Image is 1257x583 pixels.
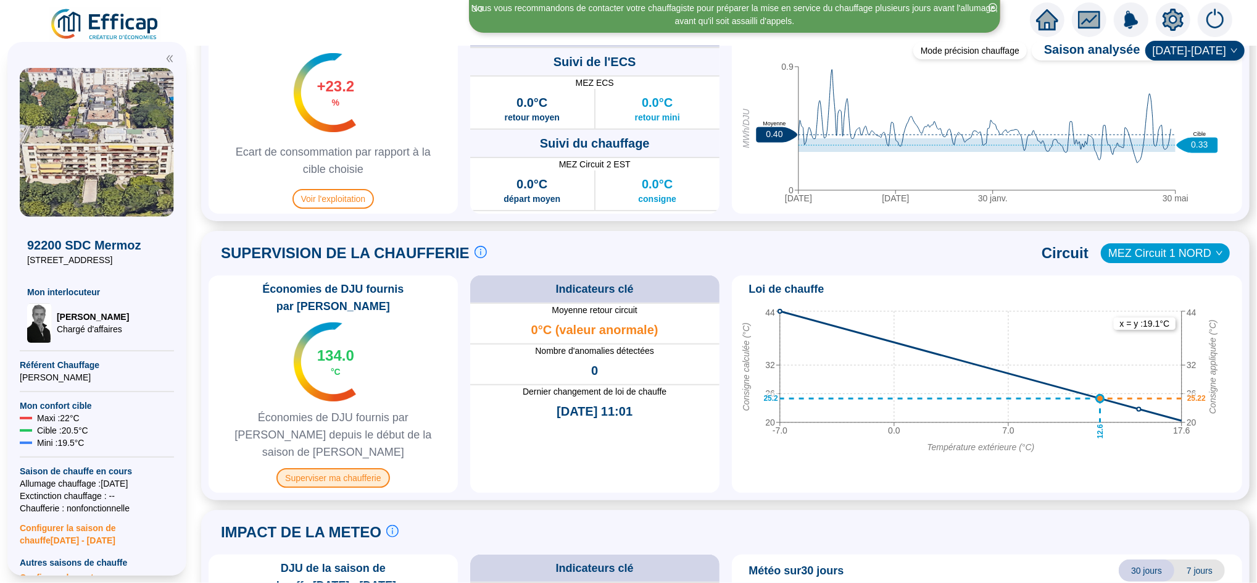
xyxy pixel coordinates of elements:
img: indicateur températures [294,53,356,132]
tspan: 0.9 [781,62,794,72]
span: retour moyen [504,111,559,124]
span: Cible : 20.5 °C [37,424,88,437]
span: Allumage chauffage : [DATE] [20,477,174,490]
span: Mini : 19.5 °C [37,437,84,449]
span: Configurer la saison de chauffe [DATE] - [DATE] [20,514,174,547]
span: MEZ ECS [470,77,720,89]
span: Mon interlocuteur [27,286,167,298]
img: alerts [1114,2,1148,37]
span: 0.0°C [516,94,547,111]
span: [PERSON_NAME] [57,311,129,323]
span: Circuit [1042,243,1089,263]
tspan: 26 [1187,389,1197,399]
text: Moyenne [763,120,786,127]
span: setting [1162,9,1184,31]
tspan: 20 [1187,417,1197,427]
span: Économies de DJU fournis par [PERSON_NAME] depuis le début de la saison de [PERSON_NAME] [214,409,453,461]
tspan: 32 [765,360,775,370]
span: Exctinction chauffage : -- [20,490,174,502]
span: Voir l'exploitation [292,189,375,209]
span: Indicateurs clé [556,280,634,298]
span: [STREET_ADDRESS] [27,254,167,266]
span: Maxi : 22 °C [37,412,80,424]
span: info-circle [475,246,487,258]
text: Cible [1193,131,1206,137]
span: MEZ Circuit 2 EST [470,158,720,170]
span: Ecart de consommation par rapport à la cible choisie [214,143,453,178]
span: Moyenne retour circuit [470,304,720,316]
text: 25.22 [1187,394,1205,403]
tspan: 7.0 [1002,426,1014,435]
span: close-circle [989,3,997,12]
span: 30 jours [1119,560,1174,582]
span: SUPERVISION DE LA CHAUFFERIE [221,243,470,263]
tspan: 17.6 [1173,426,1190,435]
tspan: 20 [765,417,775,427]
span: Mon confort cible [20,400,174,412]
text: 25.2 [763,394,778,403]
span: fund [1078,9,1100,31]
tspan: 44 [1187,308,1197,317]
span: Dernier changement de loi de chauffe [470,385,720,398]
text: 0.40 [766,129,782,139]
span: 2024-2025 [1153,41,1237,60]
span: retour mini [635,111,680,124]
span: Météo sur 30 jours [749,562,844,579]
span: home [1036,9,1058,31]
span: IMPACT DE LA METEO [221,522,381,542]
span: % [332,96,339,109]
span: 92200 SDC Mermoz [27,237,167,254]
div: Nous vous recommandons de contacter votre chauffagiste pour préparer la mise en service du chauff... [471,2,998,28]
tspan: 0.0 [888,426,900,435]
tspan: 0 [789,185,794,195]
span: Économies de DJU fournis par [PERSON_NAME] [214,280,453,315]
text: x = y : 19.1 °C [1119,319,1169,329]
span: 0°C (valeur anormale) [531,321,658,338]
tspan: 30 janv. [977,193,1007,203]
i: 3 / 3 [472,4,483,14]
span: 134.0 [317,346,354,366]
span: Superviser ma chaufferie [276,468,389,488]
text: 12.6 [1095,424,1104,439]
span: Saison analysée [1032,41,1140,61]
span: départ moyen [504,193,560,205]
tspan: MWh/DJU [741,108,750,148]
div: Mode précision chauffage [913,42,1027,59]
img: alerts [1198,2,1232,37]
span: consigne [638,193,676,205]
span: Chargé d'affaires [57,323,129,335]
span: Indicateurs clé [556,560,634,577]
span: 7 jours [1174,560,1225,582]
tspan: Consigne calculée (°C) [741,322,750,411]
tspan: 26 [765,389,775,399]
span: Loi de chauffe [749,280,824,298]
span: 0.0°C [516,175,547,193]
span: °C [331,366,341,378]
span: Suivi de l'ECS [554,53,636,70]
span: MEZ Circuit 3 SUD [470,211,720,224]
span: double-left [165,54,174,63]
img: efficap energie logo [49,7,161,42]
span: Saison de chauffe en cours [20,465,174,477]
tspan: 30 mai [1162,193,1188,203]
span: MEZ Circuit 1 NORD [1108,244,1222,262]
tspan: [DATE] [784,193,811,203]
span: +23.2 [317,77,355,96]
tspan: Consigne appliquée (°C) [1207,320,1217,414]
span: 0.0°C [642,175,673,193]
span: [DATE] 11:01 [557,403,633,420]
span: 0 [591,362,598,379]
span: Référent Chauffage [20,359,174,371]
img: Chargé d'affaires [27,303,52,343]
tspan: Température extérieure (°C) [927,442,1034,452]
span: info-circle [386,525,399,537]
tspan: -7.0 [772,426,787,435]
span: Autres saisons de chauffe [20,556,174,569]
span: 0.0°C [642,94,673,111]
span: Suivi du chauffage [540,135,650,152]
span: down [1216,250,1223,257]
text: 0.33 [1191,140,1208,149]
span: [PERSON_NAME] [20,371,174,384]
span: Chaufferie : non fonctionnelle [20,502,174,514]
span: down [1230,47,1238,54]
